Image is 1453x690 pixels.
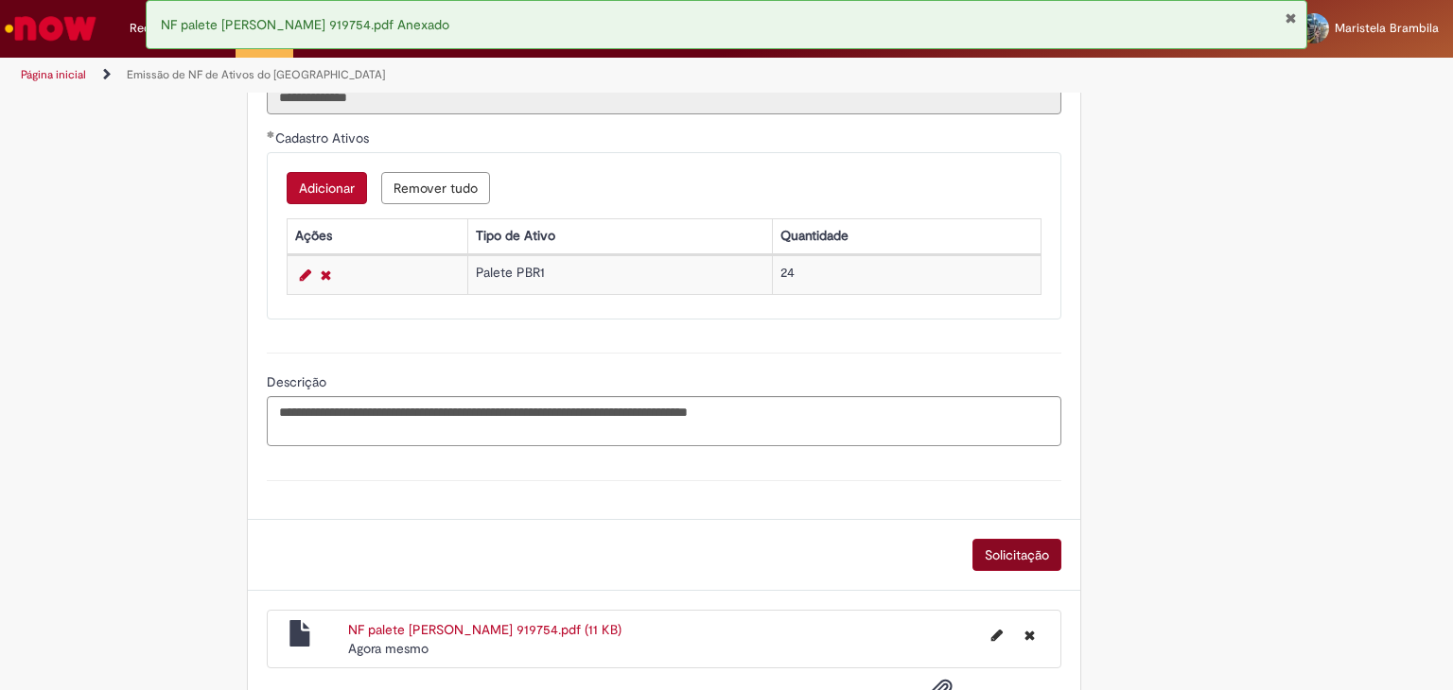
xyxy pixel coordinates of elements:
[1013,620,1046,650] button: Excluir NF palete Joel 919754.pdf
[130,19,196,38] span: Requisições
[468,255,773,294] td: Palete PBR1
[127,67,385,82] a: Emissão de NF de Ativos do [GEOGRAPHIC_DATA]
[1335,20,1439,36] span: Maristela Brambila
[381,172,490,204] button: Remover todas as linhas de Cadastro Ativos
[275,129,373,147] span: Cadastro Ativos
[348,621,621,638] a: NF palete [PERSON_NAME] 919754.pdf (11 KB)
[972,539,1061,571] button: Solicitação
[267,82,1061,114] input: CNPJ da Transportadora
[287,172,367,204] button: Adicionar uma linha para Cadastro Ativos
[267,373,330,390] span: Descrição
[14,58,954,93] ul: Trilhas de página
[295,264,316,286] a: Editar Linha 1
[980,620,1014,650] button: Editar nome de arquivo NF palete Joel 919754.pdf
[348,640,429,657] time: 29/09/2025 12:00:19
[773,218,1042,253] th: Quantidade
[2,9,99,47] img: ServiceNow
[1285,10,1297,26] button: Fechar Notificação
[21,67,86,82] a: Página inicial
[468,218,773,253] th: Tipo de Ativo
[316,264,336,286] a: Remover linha 1
[267,396,1061,447] textarea: Descrição
[348,640,429,657] span: Agora mesmo
[773,255,1042,294] td: 24
[267,130,275,138] span: Obrigatório Preenchido
[161,16,449,33] span: NF palete [PERSON_NAME] 919754.pdf Anexado
[287,218,467,253] th: Ações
